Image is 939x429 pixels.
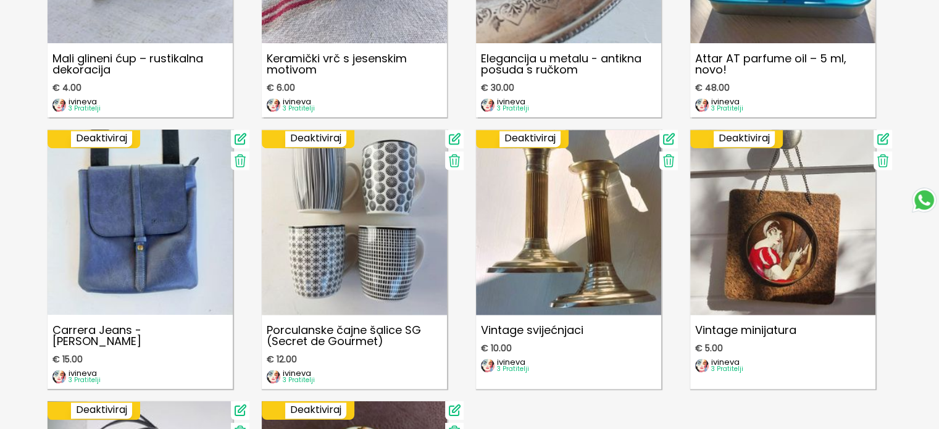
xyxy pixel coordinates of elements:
[690,130,875,315] img: Vintage minijatura
[695,83,730,93] span: € 48.00
[695,98,709,112] img: image
[690,48,875,80] p: Attar AT parfume oil – 5 ml, novo!
[48,130,233,315] img: Carrera Jeans - muška torbica
[497,98,529,106] p: ivineva
[267,354,297,364] span: € 12.00
[476,130,661,389] a: Vintage svijećnjaciVintage svijećnjaci€ 10.00imageivineva3 Pratitelji
[497,106,529,112] p: 3 Pratitelji
[481,359,495,372] img: image
[711,106,743,112] p: 3 Pratitelji
[711,366,743,372] p: 3 Pratitelji
[267,83,295,93] span: € 6.00
[481,83,514,93] span: € 30.00
[711,358,743,366] p: ivineva
[497,358,529,366] p: ivineva
[283,377,315,383] p: 3 Pratitelji
[711,98,743,106] p: ivineva
[69,98,101,106] p: ivineva
[497,366,529,372] p: 3 Pratitelji
[283,369,315,377] p: ivineva
[262,130,447,389] a: Porculanske čajne šalice SG (Secret de Gourmet)Porculanske čajne šalice SG (Secret de Gourmet)€ 1...
[262,130,447,315] img: Porculanske čajne šalice SG (Secret de Gourmet)
[690,320,875,341] p: Vintage minijatura
[690,130,875,389] a: Vintage minijaturaVintage minijatura€ 5.00imageivineva3 Pratitelji
[69,377,101,383] p: 3 Pratitelji
[52,83,81,93] span: € 4.00
[695,359,709,372] img: image
[476,48,661,80] p: Elegancija u metalu - antikna posuda s ručkom
[481,343,512,353] span: € 10.00
[48,48,233,80] p: Mali glineni ćup – rustikalna dekoracija
[283,106,315,112] p: 3 Pratitelji
[48,320,233,352] p: Carrera Jeans - [PERSON_NAME]
[262,320,447,352] p: Porculanske čajne šalice SG (Secret de Gourmet)
[52,354,83,364] span: € 15.00
[69,106,101,112] p: 3 Pratitelji
[283,98,315,106] p: ivineva
[52,98,66,112] img: image
[481,98,495,112] img: image
[267,370,280,383] img: image
[476,130,661,315] img: Vintage svijećnjaci
[267,98,280,112] img: image
[476,320,661,341] p: Vintage svijećnjaci
[69,369,101,377] p: ivineva
[695,343,723,353] span: € 5.00
[52,370,66,383] img: image
[262,48,447,80] p: Keramički vrč s jesenskim motivom
[48,130,233,389] a: Carrera Jeans - muška torbicaCarrera Jeans - [PERSON_NAME]€ 15.00imageivineva3 Pratitelji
